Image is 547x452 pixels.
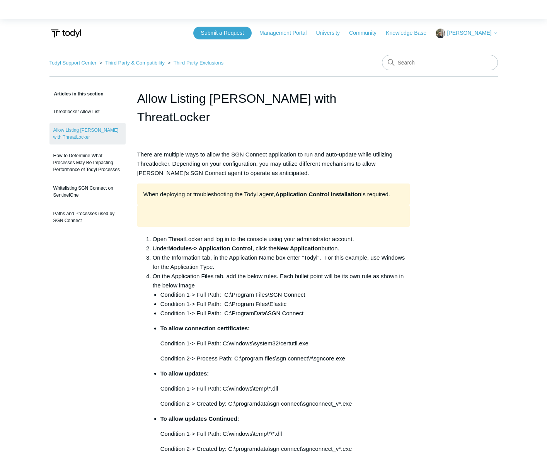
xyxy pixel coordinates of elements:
p: Condition 2-> Process Path: C:\program files\sgn connect\*\sgncore.exe [160,354,410,363]
img: Todyl Support Center Help Center home page [49,26,82,41]
li: Condition 1-> Full Path: C:\ProgramData\SGN Connect [160,309,410,318]
strong: Modules-> Application Control [169,245,252,251]
p: Condition 1-> Full Path: C:\windows\temp\*\*.dll [160,429,410,438]
a: Whitelisting SGN Connect on SentinelOne [49,181,126,202]
span: [PERSON_NAME] [447,30,491,36]
a: Paths and Processes used by SGN Connect [49,206,126,228]
li: Condition 1-> Full Path: C:\Program Files\SGN Connect [160,290,410,299]
li: Third Party Exclusions [166,60,223,66]
a: Allow Listing [PERSON_NAME] with ThreatLocker [49,123,126,144]
a: Third Party & Compatibility [105,60,165,66]
div: When deploying or troubleshooting the Todyl agent, is required. [137,184,410,205]
a: University [316,29,347,37]
a: Submit a Request [193,27,252,39]
p: Condition 2-> Created by: C:\programdata\sgn connect\sgnconnect_v*.exe [160,399,410,408]
a: Management Portal [259,29,314,37]
li: On the Information tab, in the Application Name box enter "Todyl". For this example, use Windows ... [153,253,410,272]
p: Condition 1-> Full Path: C:\windows\system32\certutil.exe [160,339,410,348]
h1: Allow Listing Todyl with ThreatLocker [137,89,410,126]
span: Articles in this section [49,91,104,97]
strong: To allow updates Continued: [160,415,239,422]
strong: To allow updates: [160,370,209,377]
li: Todyl Support Center [49,60,98,66]
a: Knowledge Base [386,29,434,37]
a: How to Determine What Processes May Be Impacting Performance of Todyl Processes [49,148,126,177]
strong: Application Control Installation [275,191,361,197]
p: There are multiple ways to allow the SGN Connect application to run and auto-update while utilizi... [137,150,410,178]
p: Condition 1-> Full Path: C:\windows\temp\*.dll [160,384,410,393]
li: Third Party & Compatibility [98,60,166,66]
li: Open ThreatLocker and log in to the console using your administrator account. [153,234,410,244]
strong: New Application [276,245,321,251]
input: Search [382,55,498,70]
a: Threatlocker Allow List [49,104,126,119]
li: Under , click the button. [153,244,410,253]
a: Third Party Exclusions [174,60,223,66]
button: [PERSON_NAME] [436,29,498,38]
strong: To allow connection certificates: [160,325,250,331]
a: Community [349,29,384,37]
li: Condition 1-> Full Path: C:\Program Files\Elastic [160,299,410,309]
a: Todyl Support Center [49,60,97,66]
